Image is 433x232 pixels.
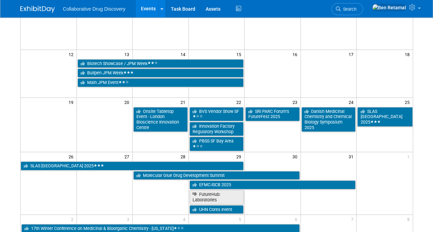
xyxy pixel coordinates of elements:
span: 30 [292,152,300,161]
span: 24 [348,98,356,106]
img: Ben Retamal [372,4,406,11]
a: Molecular Glue Drug Development Summit [133,171,300,180]
a: BVS Vendor Show SF [189,107,244,121]
span: Collaborative Drug Discovery [63,6,125,12]
span: 12 [68,50,76,59]
span: 28 [180,152,188,161]
span: 22 [236,98,244,106]
span: 26 [68,152,76,161]
a: Search [331,3,363,15]
a: SRI PARC Forum’s FutureFest 2025 [245,107,300,121]
a: Main JPM Event [78,78,244,87]
span: 25 [404,98,413,106]
span: 3 [126,215,132,223]
span: Search [341,7,357,12]
span: 16 [292,50,300,59]
span: 5 [238,215,244,223]
span: 13 [124,50,132,59]
a: Innovation Factory Regulatory Workshop [189,122,244,136]
span: 6 [294,215,300,223]
span: 31 [348,152,356,161]
a: SLAS [GEOGRAPHIC_DATA] 2025 [357,107,412,127]
a: SLAS [GEOGRAPHIC_DATA] 2025 [21,161,244,170]
a: PBSS SF Bay Area [189,137,244,151]
span: 4 [182,215,188,223]
a: Danish Medicinal Chemistry and Chemical Biology Symposium 2025 [301,107,356,132]
span: 18 [404,50,413,59]
span: 2 [70,215,76,223]
span: 27 [124,152,132,161]
span: 19 [68,98,76,106]
span: 23 [292,98,300,106]
span: 29 [236,152,244,161]
span: 17 [348,50,356,59]
img: ExhibitDay [20,6,55,13]
span: 1 [406,152,413,161]
a: Biotech Showcase / JPM Week [78,59,244,68]
span: 14 [180,50,188,59]
span: 20 [124,98,132,106]
span: 15 [236,50,244,59]
a: Bullpen JPM Week [78,68,244,77]
span: 7 [350,215,356,223]
a: UHN Cores event [189,205,244,214]
a: FutureHub: Laboratories [189,190,244,204]
a: Onsite Tabletop Event - London Bioscience Innovation Centre [133,107,188,132]
span: 8 [406,215,413,223]
span: 21 [180,98,188,106]
a: EFMC-ISCB 2025 [189,180,356,189]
